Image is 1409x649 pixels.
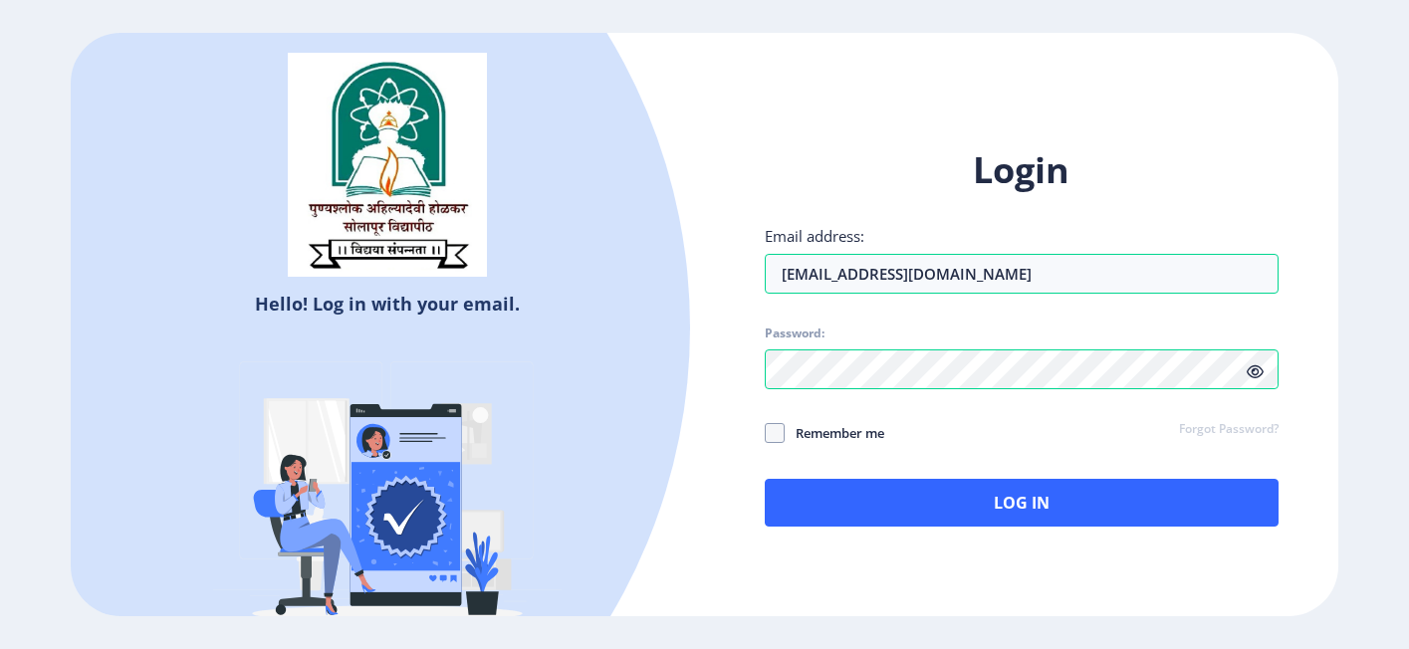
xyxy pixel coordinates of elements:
span: Remember me [785,421,884,445]
input: Email address [765,254,1280,294]
h1: Login [765,146,1280,194]
img: sulogo.png [288,53,487,278]
button: Log In [765,479,1280,527]
label: Password: [765,325,824,341]
a: Forgot Password? [1179,421,1279,439]
label: Email address: [765,226,864,246]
